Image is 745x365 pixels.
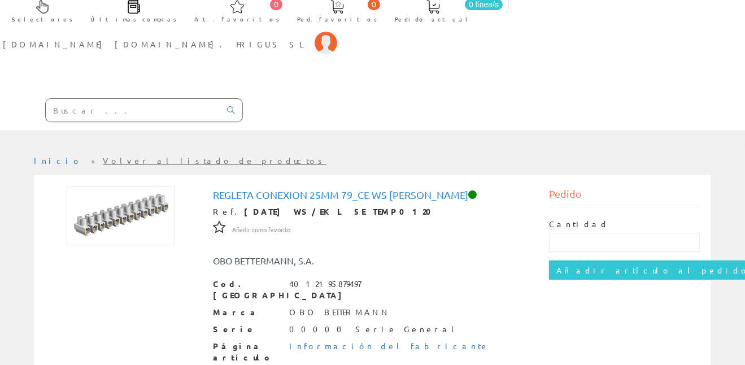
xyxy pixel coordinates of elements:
div: 4012195879497 [289,279,361,290]
span: Últimas compras [90,14,177,25]
span: Art. favoritos [194,14,280,25]
span: Pedido actual [395,14,472,25]
span: Página artículo [213,341,281,363]
span: Marca [213,307,281,318]
input: Buscar ... [46,99,220,121]
a: Volver al listado de productos [103,155,326,166]
a: Inicio [34,155,82,166]
label: Cantidad [549,219,609,230]
span: Ped. favoritos [297,14,377,25]
a: [DOMAIN_NAME] [DOMAIN_NAME]. FRIGUS SL [3,29,337,40]
strong: [DATE] WS/EKL 5E TEMP0120 [244,206,439,216]
div: OBO BETTERMANN [289,307,390,318]
img: Foto artículo Regleta Conexion 25mm 79_ce ws Blanca Obo (192x103.68) [67,186,175,245]
span: Selectores [12,14,73,25]
span: [DOMAIN_NAME] [DOMAIN_NAME]. FRIGUS SL [3,38,309,50]
span: Serie [213,324,281,335]
div: Pedido [549,186,700,207]
div: 00000 Serie General [289,324,459,335]
a: Información del fabricante [289,341,489,351]
a: Añadir como favorito [232,224,290,234]
h1: Regleta Conexion 25mm 79_ce ws [PERSON_NAME] [213,189,532,201]
span: Cod. [GEOGRAPHIC_DATA] [213,279,281,301]
div: Ref. [213,206,532,218]
div: OBO BETTERMANN, S.A. [204,254,400,267]
span: Añadir como favorito [232,225,290,234]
